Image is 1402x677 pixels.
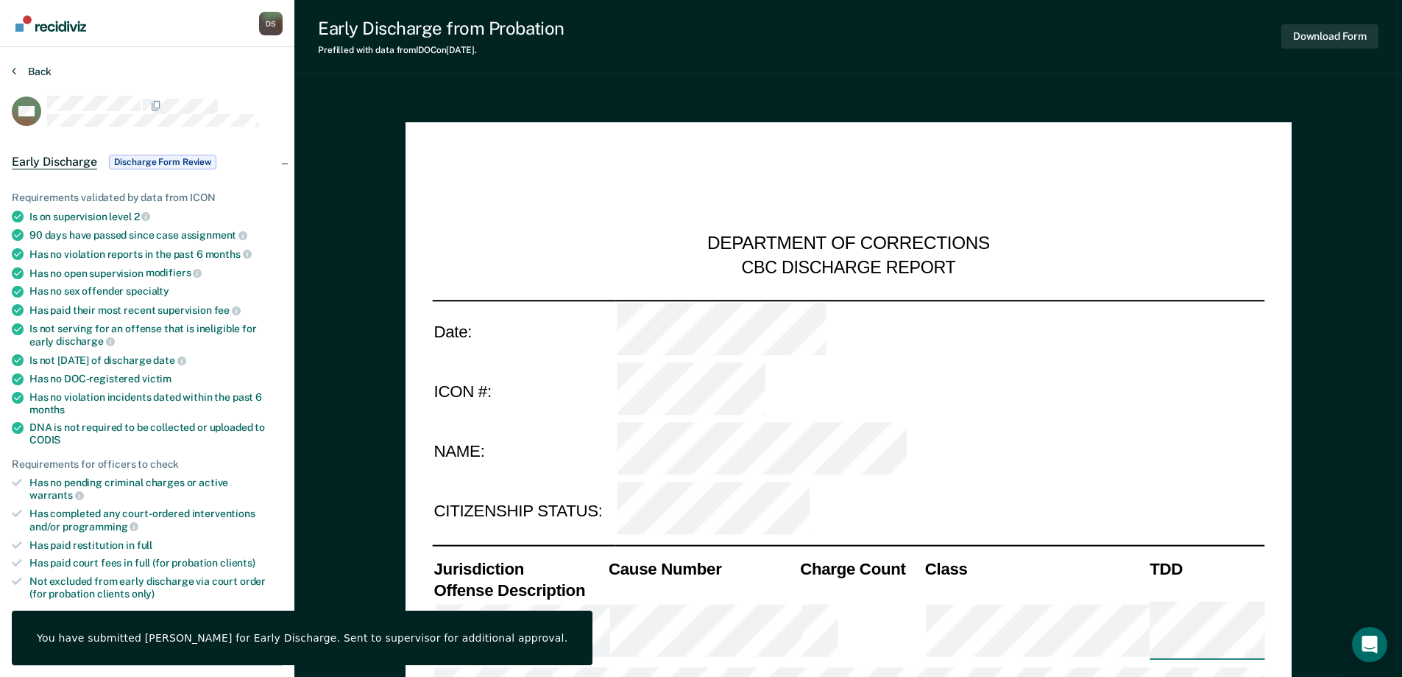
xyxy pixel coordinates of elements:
td: CITIZENSHIP STATUS: [432,482,615,542]
td: Date: [432,300,615,361]
div: Has no open supervision [29,267,283,280]
td: NAME: [432,421,615,482]
th: Offense Description [432,579,607,600]
span: date [153,354,185,366]
div: Has completed any court-ordered interventions and/or [29,508,283,533]
button: Download Form [1281,24,1378,49]
span: victim [142,373,171,385]
span: discharge [56,335,115,347]
div: Has paid restitution in [29,539,283,552]
span: months [205,248,252,260]
span: Early Discharge [12,155,97,169]
span: warrants [29,489,84,501]
span: 2 [134,211,151,222]
div: Has no pending criminal charges or active [29,477,283,502]
div: D S [259,12,283,35]
button: Back [12,65,52,78]
th: Charge Count [799,558,924,579]
div: DEPARTMENT OF CORRECTIONS [707,233,990,256]
span: clients) [220,557,255,569]
span: modifiers [146,267,202,278]
span: Discharge Form Review [109,155,216,169]
span: fee [214,304,241,316]
div: Early Discharge from Probation [318,18,564,39]
span: months [29,404,65,415]
div: Has no sex offender [29,285,283,298]
div: Is not serving for an offense that is ineligible for early [29,323,283,348]
div: Has no violation reports in the past 6 [29,248,283,261]
div: DNA is not required to be collected or uploaded to [29,421,283,446]
button: Profile dropdown button [259,12,283,35]
div: CBC DISCHARGE REPORT [741,256,955,278]
div: Has no violation incidents dated within the past 6 [29,391,283,416]
th: Jurisdiction [432,558,607,579]
div: Is on supervision level [29,210,283,223]
td: ICON #: [432,361,615,421]
th: Class [923,558,1147,579]
div: Not excluded from early discharge via court order (for probation clients [29,575,283,600]
span: only) [132,588,155,600]
span: CODIS [29,434,60,446]
img: Recidiviz [15,15,86,32]
th: Cause Number [606,558,798,579]
div: Has paid their most recent supervision [29,304,283,317]
div: Open Intercom Messenger [1352,627,1387,662]
div: Requirements validated by data from ICON [12,192,283,204]
span: assignment [181,229,247,241]
span: programming [63,521,138,533]
div: Is not [DATE] of discharge [29,354,283,367]
div: Requirements for officers to check [12,458,283,471]
div: Has paid court fees in full (for probation [29,557,283,569]
span: specialty [126,285,169,297]
div: 90 days have passed since case [29,228,283,242]
div: You have submitted [PERSON_NAME] for Early Discharge. Sent to supervisor for additional approval. [37,631,567,645]
div: Has no DOC-registered [29,373,283,385]
th: TDD [1148,558,1264,579]
span: full [137,539,152,551]
div: Prefilled with data from IDOC on [DATE] . [318,45,564,55]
